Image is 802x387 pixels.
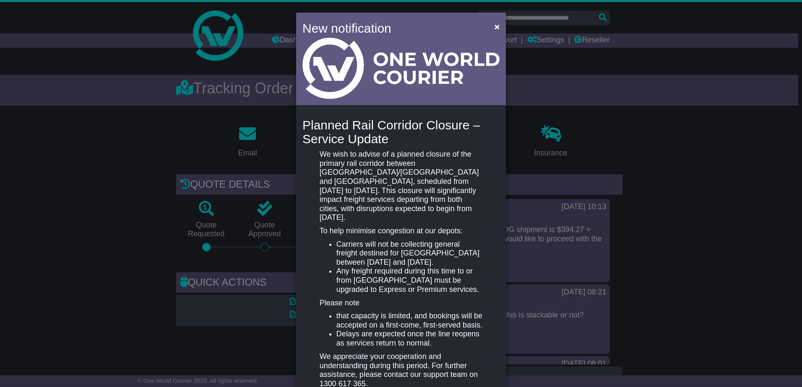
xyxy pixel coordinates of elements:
button: Close [490,18,504,35]
li: Delays are expected once the line reopens as services return to normal. [336,330,482,348]
p: To help minimise congestion at our depots: [320,227,482,236]
img: Light [302,38,500,99]
span: × [495,22,500,31]
p: We wish to advise of a planned closure of the primary rail corridor between [GEOGRAPHIC_DATA]/[GE... [320,150,482,222]
li: Any freight required during this time to or from [GEOGRAPHIC_DATA] must be upgraded to Express or... [336,267,482,294]
li: that capacity is limited, and bookings will be accepted on a first-come, first-served basis. [336,312,482,330]
li: Carriers will not be collecting general freight destined for [GEOGRAPHIC_DATA] between [DATE] and... [336,240,482,267]
h4: Planned Rail Corridor Closure – Service Update [302,118,500,146]
h4: New notification [302,19,482,38]
p: Please note [320,299,482,308]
